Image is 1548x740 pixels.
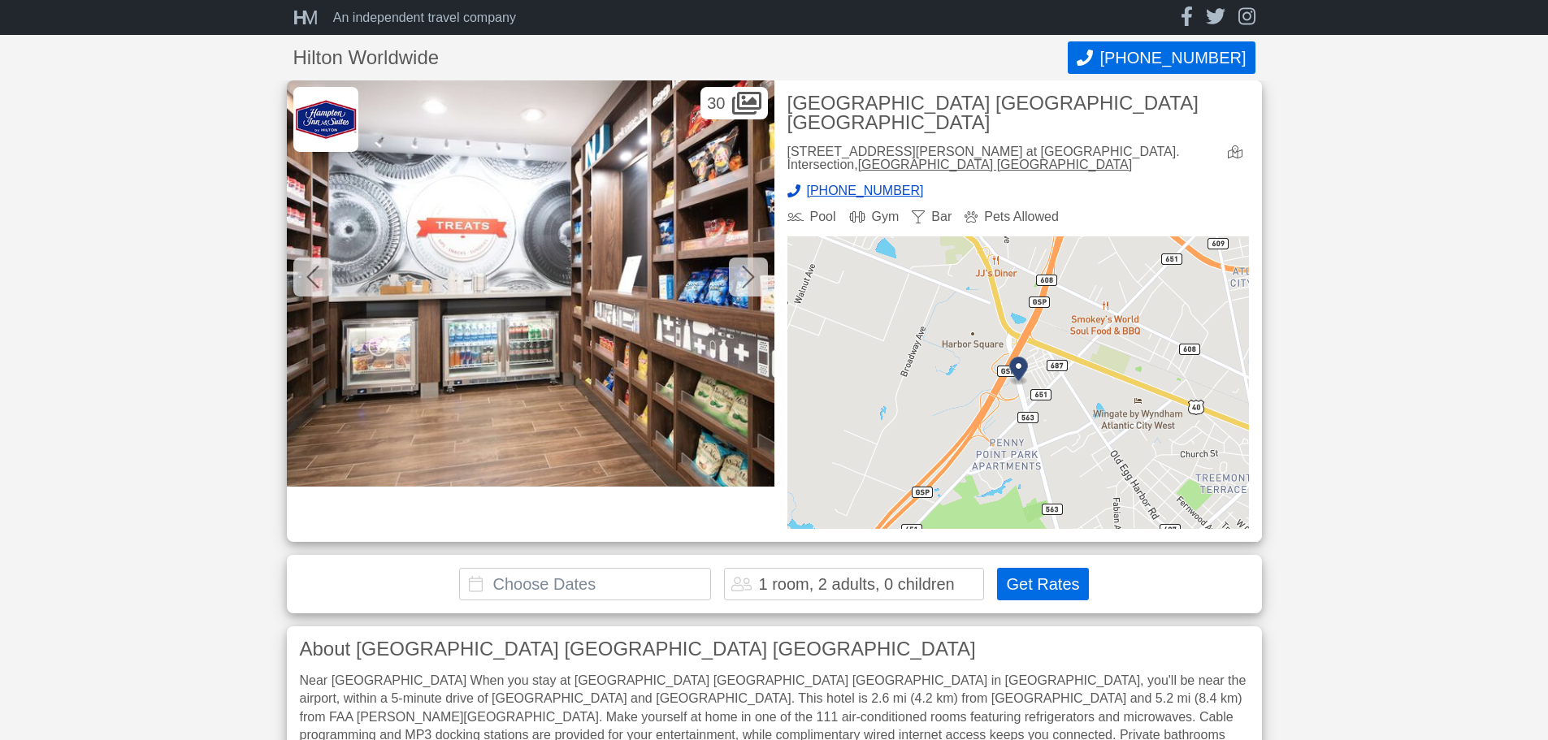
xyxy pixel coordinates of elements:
div: Pets Allowed [965,210,1059,223]
h3: About [GEOGRAPHIC_DATA] [GEOGRAPHIC_DATA] [GEOGRAPHIC_DATA] [300,639,1249,659]
div: 1 room, 2 adults, 0 children [758,576,954,592]
input: Choose Dates [459,568,711,600]
button: Call [1068,41,1255,74]
h2: [GEOGRAPHIC_DATA] [GEOGRAPHIC_DATA] [GEOGRAPHIC_DATA] [787,93,1249,132]
span: M [302,6,314,28]
button: Get Rates [997,568,1088,600]
h1: Hilton Worldwide [293,48,1069,67]
span: [PHONE_NUMBER] [1099,49,1246,67]
img: Hilton Worldwide [293,87,358,152]
a: view map [1228,145,1249,171]
div: Gym [849,210,900,223]
a: instagram [1238,6,1255,28]
div: Bar [912,210,952,223]
div: An independent travel company [333,11,516,24]
img: Snack bar [287,80,774,487]
div: [STREET_ADDRESS][PERSON_NAME] at [GEOGRAPHIC_DATA]. Intersection, [787,145,1215,171]
a: twitter [1206,6,1225,28]
a: facebook [1181,6,1193,28]
span: H [293,6,302,28]
div: 30 [700,87,767,119]
a: [GEOGRAPHIC_DATA] [GEOGRAPHIC_DATA] [858,158,1133,171]
div: Pool [787,210,836,223]
img: map [787,236,1249,529]
a: HM [293,8,327,28]
span: [PHONE_NUMBER] [807,184,924,197]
